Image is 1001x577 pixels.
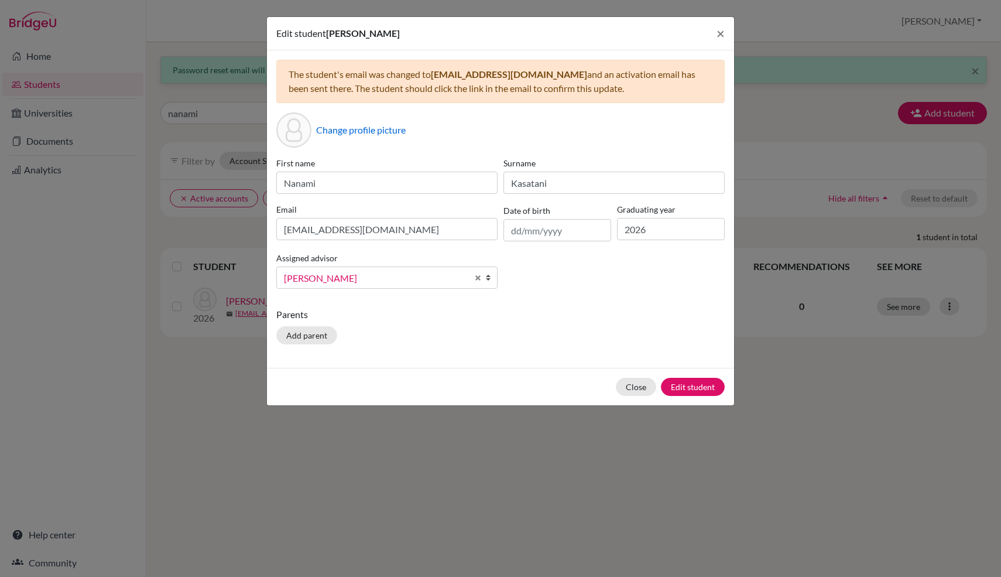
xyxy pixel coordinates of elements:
div: The student's email was changed to and an activation email has been sent there. The student shoul... [276,60,725,103]
label: Assigned advisor [276,252,338,264]
label: Graduating year [617,203,725,216]
span: [PERSON_NAME] [326,28,400,39]
button: Edit student [661,378,725,396]
span: × [717,25,725,42]
p: Parents [276,308,725,322]
span: [EMAIL_ADDRESS][DOMAIN_NAME] [431,69,587,80]
input: dd/mm/yyyy [503,219,611,241]
div: Profile picture [276,112,311,148]
button: Close [707,17,734,50]
label: Email [276,203,498,216]
label: Date of birth [503,204,550,217]
span: Edit student [276,28,326,39]
button: Add parent [276,326,337,344]
label: Surname [503,157,725,169]
label: First name [276,157,498,169]
button: Close [616,378,656,396]
span: [PERSON_NAME] [284,271,468,286]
